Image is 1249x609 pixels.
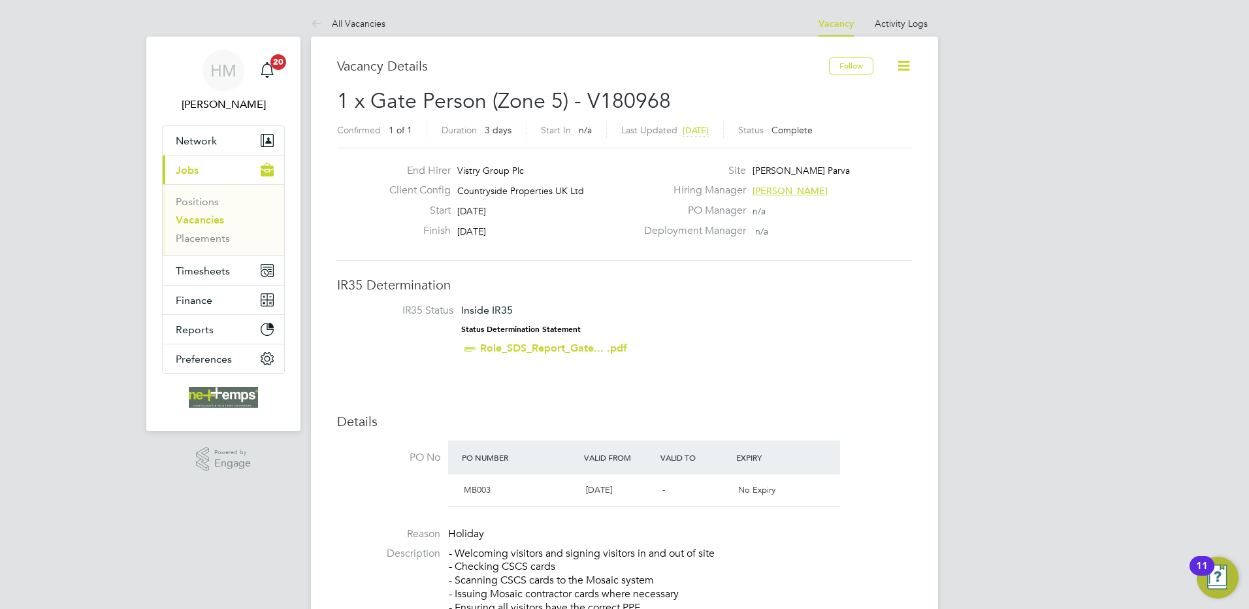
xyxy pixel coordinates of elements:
[176,164,199,176] span: Jobs
[210,62,236,79] span: HM
[379,184,451,197] label: Client Config
[636,164,746,178] label: Site
[461,325,581,334] strong: Status Determination Statement
[541,124,571,136] label: Start In
[176,265,230,277] span: Timesheets
[875,18,928,29] a: Activity Logs
[162,97,285,112] span: Holly McCarroll
[753,205,766,217] span: n/a
[771,124,813,136] span: Complete
[176,214,224,226] a: Vacancies
[146,37,300,431] nav: Main navigation
[162,387,285,408] a: Go to home page
[337,413,912,430] h3: Details
[464,484,491,495] span: MB003
[350,304,453,318] label: IR35 Status
[337,527,440,541] label: Reason
[753,185,828,197] span: [PERSON_NAME]
[162,50,285,112] a: HM[PERSON_NAME]
[176,294,212,306] span: Finance
[163,315,284,344] button: Reports
[270,54,286,70] span: 20
[755,225,768,237] span: n/a
[579,124,592,136] span: n/a
[176,323,214,336] span: Reports
[189,387,258,408] img: net-temps-logo-retina.png
[581,446,657,469] div: Valid From
[214,447,251,458] span: Powered by
[389,124,412,136] span: 1 of 1
[311,18,385,29] a: All Vacancies
[461,304,513,316] span: Inside IR35
[753,165,850,176] span: [PERSON_NAME] Parva
[163,256,284,285] button: Timesheets
[480,342,627,354] a: Role_SDS_Report_Gate... .pdf
[337,58,829,74] h3: Vacancy Details
[1196,566,1208,583] div: 11
[819,18,854,29] a: Vacancy
[662,484,665,495] span: -
[176,135,217,147] span: Network
[163,126,284,155] button: Network
[459,446,581,469] div: PO Number
[379,164,451,178] label: End Hirer
[337,88,671,114] span: 1 x Gate Person (Zone 5) - V180968
[337,276,912,293] h3: IR35 Determination
[176,195,219,208] a: Positions
[829,58,873,74] button: Follow
[163,184,284,255] div: Jobs
[163,156,284,184] button: Jobs
[442,124,477,136] label: Duration
[621,124,677,136] label: Last Updated
[196,447,251,472] a: Powered byEngage
[636,224,746,238] label: Deployment Manager
[163,344,284,373] button: Preferences
[738,484,775,495] span: No Expiry
[176,232,230,244] a: Placements
[176,353,232,365] span: Preferences
[636,184,746,197] label: Hiring Manager
[657,446,734,469] div: Valid To
[636,204,746,218] label: PO Manager
[457,205,486,217] span: [DATE]
[254,50,280,91] a: 20
[733,446,809,469] div: Expiry
[163,286,284,314] button: Finance
[457,185,584,197] span: Countryside Properties UK Ltd
[214,458,251,469] span: Engage
[448,527,484,540] span: Holiday
[379,224,451,238] label: Finish
[1197,557,1239,599] button: Open Resource Center, 11 new notifications
[485,124,511,136] span: 3 days
[337,451,440,465] label: PO No
[683,125,709,136] span: [DATE]
[457,165,524,176] span: Vistry Group Plc
[457,225,486,237] span: [DATE]
[337,124,381,136] label: Confirmed
[738,124,764,136] label: Status
[337,547,440,561] label: Description
[586,484,612,495] span: [DATE]
[379,204,451,218] label: Start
